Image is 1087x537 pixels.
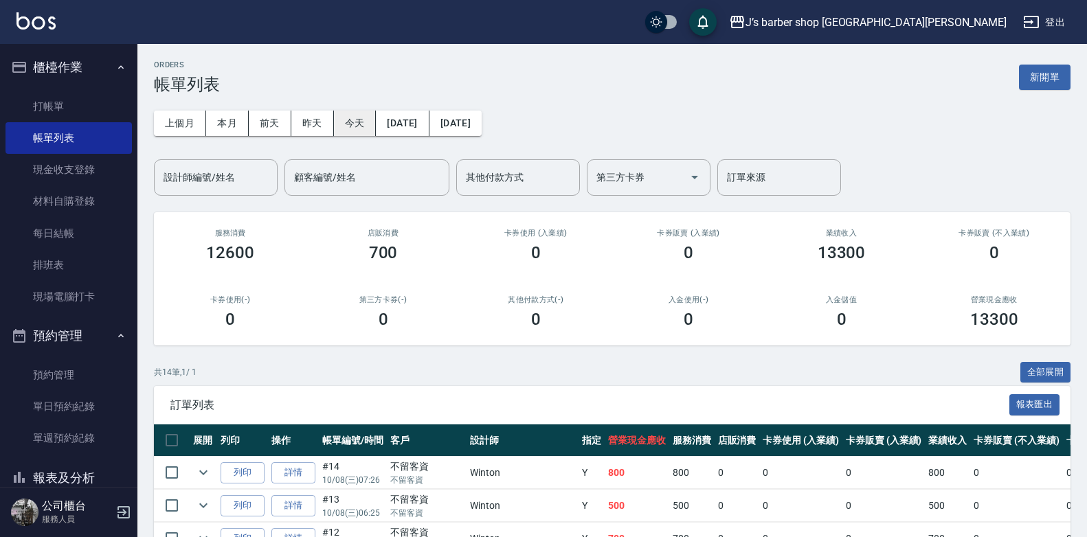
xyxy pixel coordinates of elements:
td: 500 [605,490,669,522]
td: 0 [970,457,1062,489]
td: 0 [759,490,842,522]
button: J’s barber shop [GEOGRAPHIC_DATA][PERSON_NAME] [724,8,1012,36]
div: 不留客資 [390,459,463,474]
td: 800 [669,457,715,489]
p: 共 14 筆, 1 / 1 [154,366,197,378]
button: [DATE] [376,111,429,136]
th: 展開 [190,424,217,457]
a: 材料自購登錄 [5,185,132,217]
a: 打帳單 [5,91,132,122]
h2: 入金使用(-) [629,295,748,304]
h3: 0 [531,310,541,329]
th: 卡券使用 (入業績) [759,424,842,457]
h2: ORDERS [154,60,220,69]
h2: 第三方卡券(-) [323,295,442,304]
a: 詳情 [271,495,315,516]
img: Person [11,499,38,526]
button: 列印 [221,495,265,516]
a: 單週預約紀錄 [5,422,132,454]
button: 報表匯出 [1009,394,1060,415]
a: 帳單列表 [5,122,132,154]
button: 本月 [206,111,249,136]
td: 0 [970,490,1062,522]
h3: 帳單列表 [154,75,220,94]
td: 500 [925,490,970,522]
h3: 0 [531,243,541,262]
td: 0 [715,457,760,489]
td: #14 [319,457,387,489]
h3: 700 [369,243,398,262]
p: 服務人員 [42,513,112,525]
td: 0 [842,457,926,489]
h3: 0 [684,243,693,262]
a: 排班表 [5,249,132,281]
h3: 0 [225,310,235,329]
h3: 0 [684,310,693,329]
button: [DATE] [429,111,482,136]
div: J’s barber shop [GEOGRAPHIC_DATA][PERSON_NAME] [746,14,1007,31]
p: 不留客資 [390,474,463,486]
th: 設計師 [467,424,579,457]
h3: 0 [379,310,388,329]
th: 帳單編號/時間 [319,424,387,457]
h2: 卡券販賣 (入業績) [629,229,748,238]
h3: 12600 [206,243,254,262]
h2: 營業現金應收 [934,295,1054,304]
td: Winton [467,490,579,522]
button: expand row [193,495,214,516]
a: 新開單 [1019,70,1071,83]
h2: 卡券使用(-) [170,295,290,304]
td: Y [579,457,605,489]
th: 列印 [217,424,268,457]
a: 現金收支登錄 [5,154,132,185]
td: 800 [605,457,669,489]
button: 全部展開 [1020,362,1071,383]
td: Y [579,490,605,522]
td: Winton [467,457,579,489]
p: 不留客資 [390,507,463,519]
button: 今天 [334,111,377,136]
img: Logo [16,12,56,30]
h2: 卡券使用 (入業績) [476,229,596,238]
th: 操作 [268,424,319,457]
th: 營業現金應收 [605,424,669,457]
button: 預約管理 [5,318,132,354]
h2: 入金儲值 [781,295,901,304]
th: 客戶 [387,424,467,457]
th: 業績收入 [925,424,970,457]
th: 卡券販賣 (不入業績) [970,424,1062,457]
button: Open [684,166,706,188]
h2: 業績收入 [781,229,901,238]
span: 訂單列表 [170,398,1009,412]
button: expand row [193,462,214,483]
h5: 公司櫃台 [42,499,112,513]
div: 不留客資 [390,492,463,507]
a: 預約管理 [5,359,132,391]
td: 0 [715,490,760,522]
button: save [689,8,717,36]
a: 現場電腦打卡 [5,281,132,312]
th: 服務消費 [669,424,715,457]
button: 新開單 [1019,65,1071,90]
button: 上個月 [154,111,206,136]
h2: 店販消費 [323,229,442,238]
h2: 卡券販賣 (不入業績) [934,229,1054,238]
td: 0 [759,457,842,489]
p: 10/08 (三) 07:26 [322,474,383,486]
button: 列印 [221,462,265,483]
a: 報表匯出 [1009,398,1060,411]
h3: 0 [837,310,847,329]
button: 前天 [249,111,291,136]
td: 800 [925,457,970,489]
a: 每日結帳 [5,218,132,249]
th: 指定 [579,424,605,457]
p: 10/08 (三) 06:25 [322,507,383,519]
th: 卡券販賣 (入業績) [842,424,926,457]
button: 櫃檯作業 [5,49,132,85]
h3: 13300 [970,310,1018,329]
td: #13 [319,490,387,522]
h2: 其他付款方式(-) [476,295,596,304]
button: 昨天 [291,111,334,136]
a: 詳情 [271,462,315,483]
th: 店販消費 [715,424,760,457]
